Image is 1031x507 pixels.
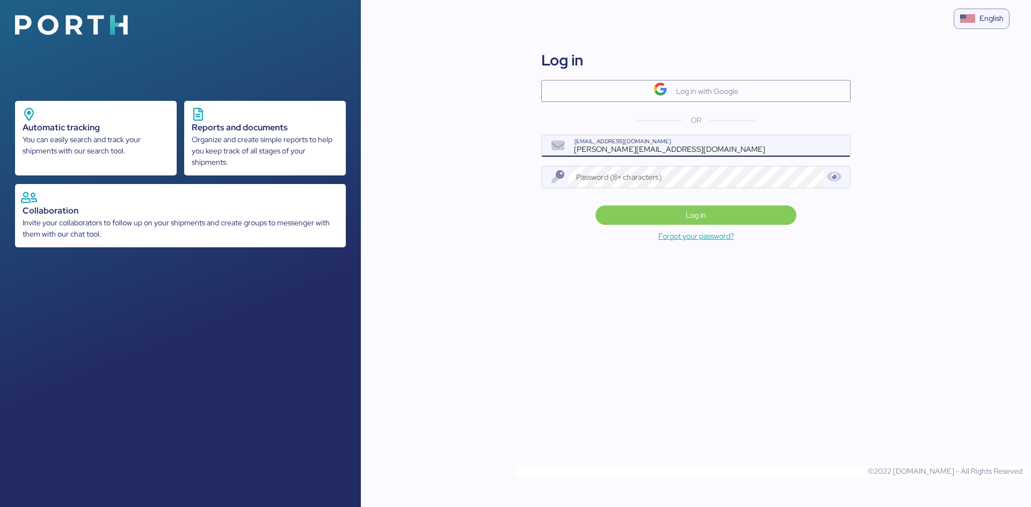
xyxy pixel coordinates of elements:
[23,217,338,240] div: Invite your collaborators to follow up on your shipments and create groups to messenger with them...
[979,13,1004,24] div: English
[569,135,850,157] input: name@company.com
[569,166,824,188] input: Password (8+ characters)
[361,230,1031,243] a: Forgot your password?
[541,49,583,71] div: Log in
[23,204,338,217] div: Collaboration
[541,80,851,102] button: Log in with Google
[23,134,169,157] div: You can easily search and track your shipments with our search tool.
[192,134,338,168] div: Organize and create simple reports to help you keep track of all stages of your shipments.
[676,85,738,98] div: Log in with Google
[23,121,169,134] div: Automatic tracking
[596,205,796,225] button: Log in
[691,115,701,126] span: OR
[192,121,338,134] div: Reports and documents
[686,209,706,222] span: Log in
